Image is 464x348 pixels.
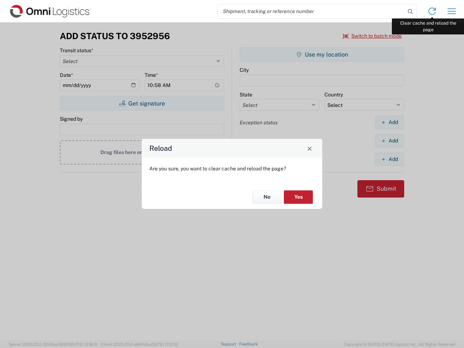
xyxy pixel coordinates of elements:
input: Shipment, tracking or reference number [217,4,405,18]
button: Close [304,143,315,153]
button: No [252,190,281,204]
h4: Reload [149,143,172,154]
button: Yes [284,190,313,204]
p: Are you sure, you want to clear cache and reload the page? [149,165,315,172]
